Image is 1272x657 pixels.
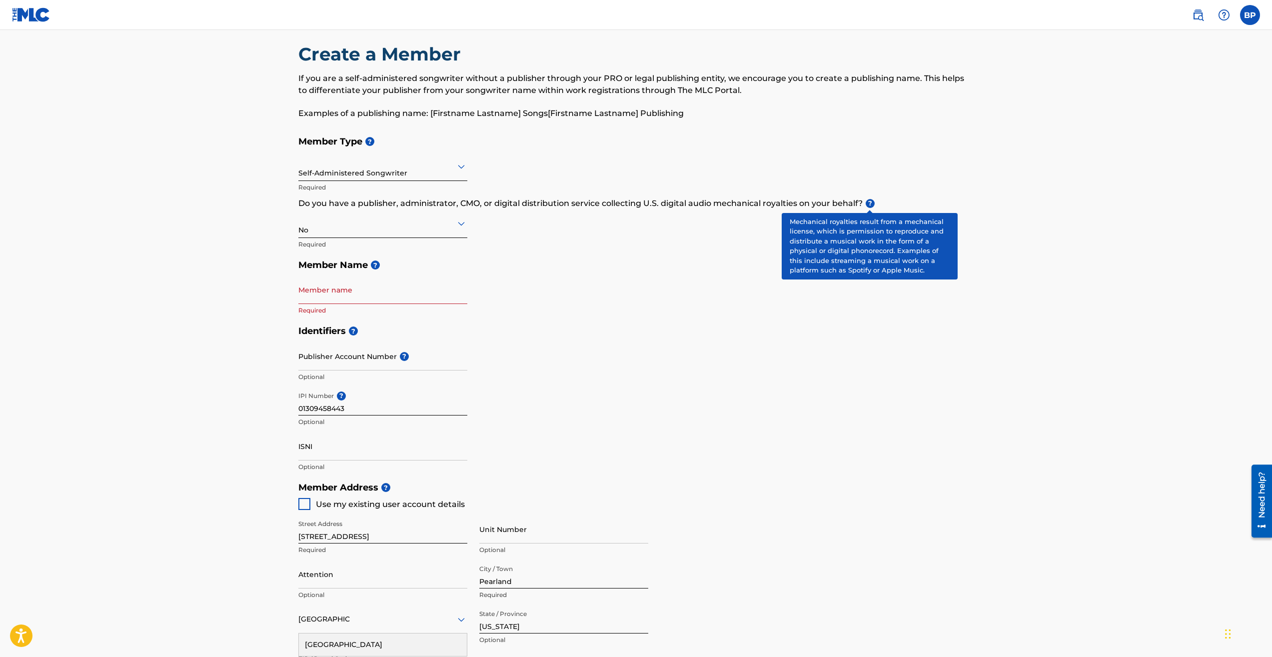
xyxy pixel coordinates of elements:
span: ? [400,352,409,361]
p: Optional [298,372,467,381]
span: ? [365,137,374,146]
h5: Member Name [298,254,974,276]
p: Optional [479,635,648,644]
p: Optional [298,590,467,599]
p: Required [298,183,467,192]
span: ? [337,391,346,400]
p: Optional [479,545,648,554]
img: MLC Logo [12,7,50,22]
img: search [1192,9,1204,21]
img: help [1218,9,1230,21]
iframe: Chat Widget [1222,609,1272,657]
p: Do you have a publisher, administrator, CMO, or digital distribution service collecting U.S. digi... [298,197,974,209]
div: Self-Administered Songwriter [298,154,467,178]
p: Required [298,545,467,554]
div: Drag [1225,619,1231,649]
h5: Member Address [298,477,974,498]
div: Help [1214,5,1234,25]
div: User Menu [1240,5,1260,25]
a: Public Search [1188,5,1208,25]
iframe: Resource Center [1244,461,1272,541]
p: Optional [298,417,467,426]
span: ? [381,483,390,492]
h5: Member Type [298,131,974,152]
p: Optional [298,462,467,471]
div: [GEOGRAPHIC_DATA] [299,633,467,656]
h2: Create a Member [298,43,466,65]
p: If you are a self-administered songwriter without a publisher through your PRO or legal publishin... [298,72,974,96]
p: Required [479,590,648,599]
span: ? [866,199,875,208]
p: Required [298,306,467,315]
h5: Identifiers [298,320,974,342]
span: ? [371,260,380,269]
span: ? [349,326,358,335]
p: Required [298,240,467,249]
p: Examples of a publishing name: [Firstname Lastname] Songs[Firstname Lastname] Publishing [298,107,974,119]
div: No [298,211,467,235]
span: Use my existing user account details [316,499,465,509]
